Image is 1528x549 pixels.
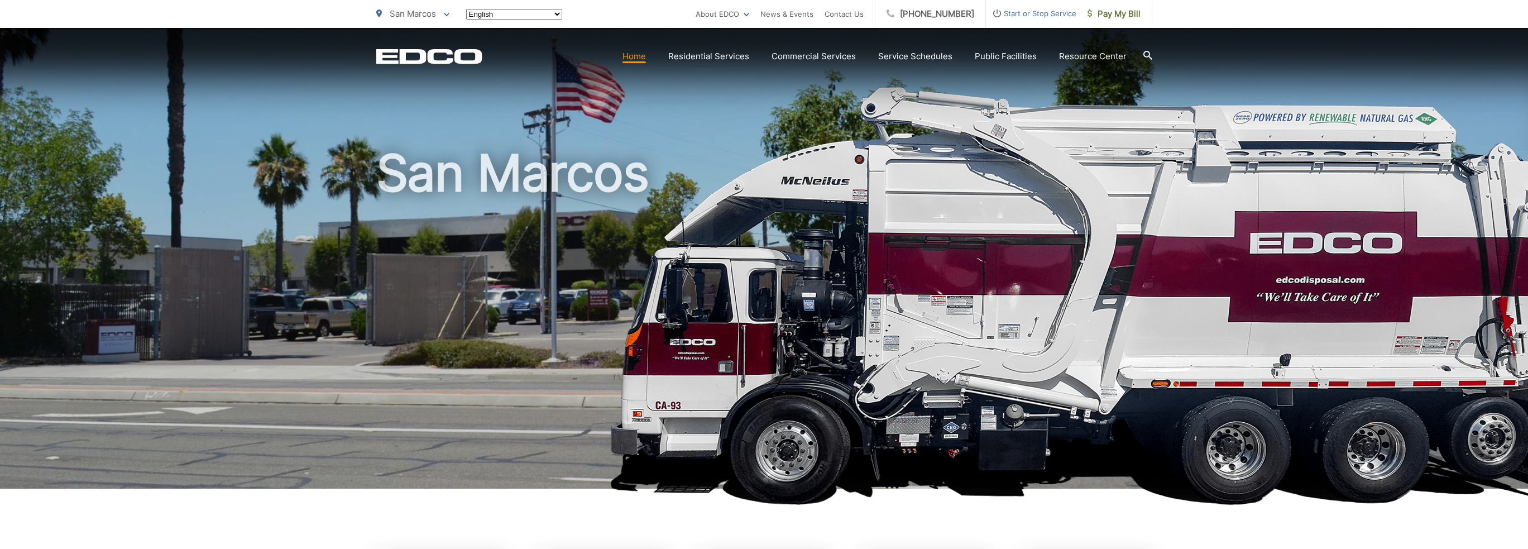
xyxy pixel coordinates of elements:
[878,50,952,63] a: Service Schedules
[390,8,436,19] span: San Marcos
[376,49,482,64] a: EDCD logo. Return to the homepage.
[376,145,1152,499] h1: San Marcos
[696,7,749,21] a: About EDCO
[622,50,646,63] a: Home
[825,7,864,21] a: Contact Us
[668,50,749,63] a: Residential Services
[772,50,856,63] a: Commercial Services
[466,9,562,20] select: Select a language
[1088,7,1141,21] span: Pay My Bill
[760,7,813,21] a: News & Events
[975,50,1037,63] a: Public Facilities
[1059,50,1127,63] a: Resource Center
